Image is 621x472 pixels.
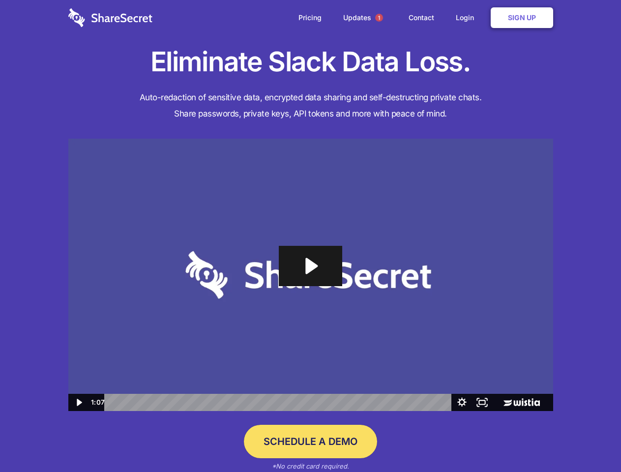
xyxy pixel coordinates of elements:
[68,44,553,80] h1: Eliminate Slack Data Loss.
[272,462,349,470] em: *No credit card required.
[375,14,383,22] span: 1
[279,246,342,286] button: Play Video: Sharesecret Slack Extension
[452,394,472,411] button: Show settings menu
[491,7,553,28] a: Sign Up
[492,394,553,411] a: Wistia Logo -- Learn More
[472,394,492,411] button: Fullscreen
[289,2,331,33] a: Pricing
[112,394,447,411] div: Playbar
[68,8,152,27] img: logo-wordmark-white-trans-d4663122ce5f474addd5e946df7df03e33cb6a1c49d2221995e7729f52c070b2.svg
[68,394,89,411] button: Play Video
[68,89,553,122] h4: Auto-redaction of sensitive data, encrypted data sharing and self-destructing private chats. Shar...
[244,425,377,458] a: Schedule a Demo
[446,2,489,33] a: Login
[399,2,444,33] a: Contact
[68,139,553,412] img: Sharesecret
